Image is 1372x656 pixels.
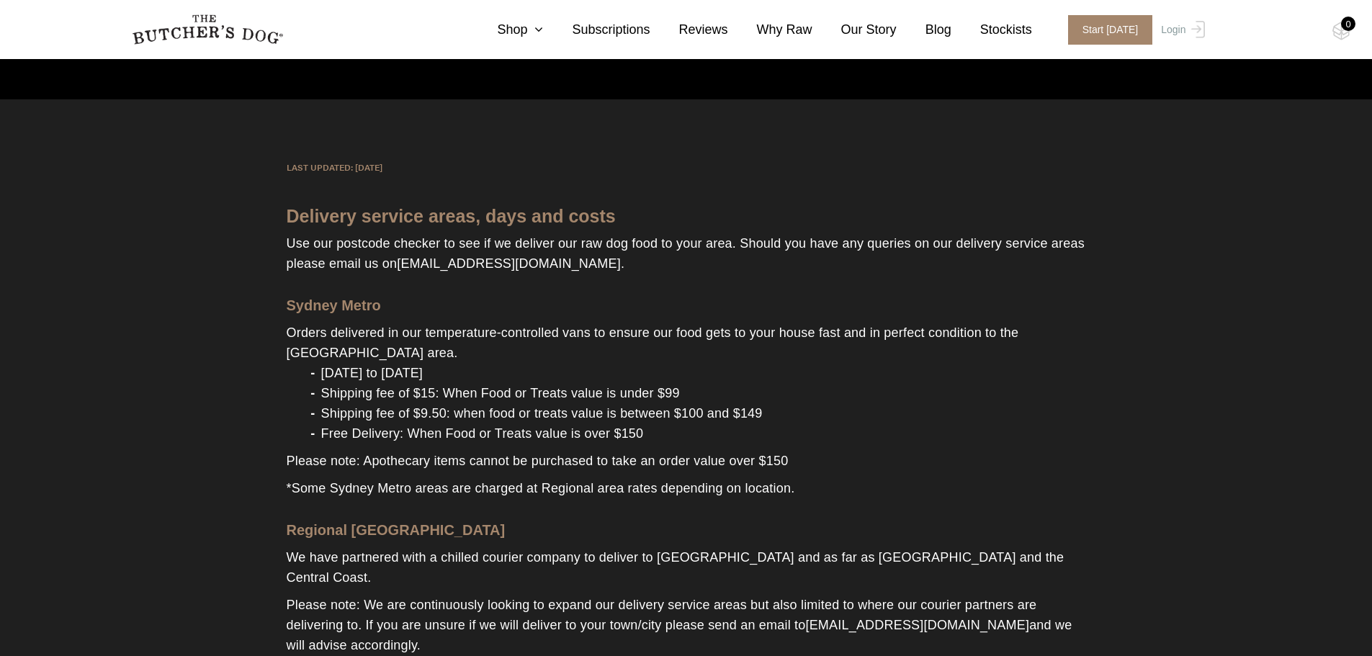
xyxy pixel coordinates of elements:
p: Please note: We are continuously looking to expand our delivery service areas but also limited to... [287,588,1086,655]
span: Start [DATE] [1068,15,1153,45]
a: Shop [468,20,543,40]
a: Reviews [650,20,728,40]
li: Free Delivery: When Food or Treats value is over $150 [315,423,1086,444]
a: Blog [897,20,951,40]
a: Login [1157,15,1204,45]
a: Subscriptions [543,20,650,40]
p: *Some Sydney Metro areas are charged at Regional area rates depending on location. [287,471,1086,498]
p: Please note: Apothecary items cannot be purchased to take an order value over $150 [287,444,1086,471]
a: [EMAIL_ADDRESS][DOMAIN_NAME] [805,618,1029,632]
p: Delivery service areas, days and costs [287,206,1086,226]
img: TBD_Cart-Empty.png [1332,22,1350,40]
li: [DATE] to [DATE] [315,363,1086,383]
p: Regional [GEOGRAPHIC_DATA] [287,520,1086,540]
p: LAST UPDATED: [DATE] [287,157,1086,177]
a: Our Story [812,20,897,40]
div: 0 [1341,17,1355,31]
a: Start [DATE] [1054,15,1158,45]
a: Why Raw [728,20,812,40]
li: Shipping fee of $9.50: when food or treats value is between $100 and $149 [315,403,1086,423]
p: Sydney Metro [287,295,1086,315]
p: Use our postcode checker to see if we deliver our raw dog food to your area. Should you have any ... [287,226,1086,274]
p: We have partnered with a chilled courier company to deliver to [GEOGRAPHIC_DATA] and as far as [G... [287,540,1086,588]
a: Stockists [951,20,1032,40]
a: [EMAIL_ADDRESS][DOMAIN_NAME] [397,256,621,271]
p: Orders delivered in our temperature-controlled vans to ensure our food gets to your house fast an... [287,315,1086,363]
li: Shipping fee of $15: When Food or Treats value is under $99 [315,383,1086,403]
